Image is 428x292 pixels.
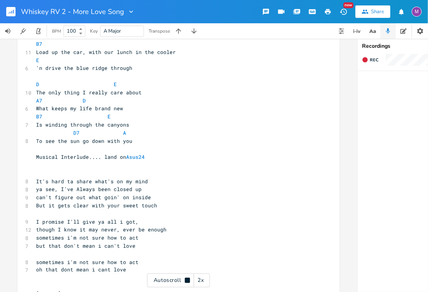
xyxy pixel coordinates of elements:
[36,105,123,112] span: What keeps my life brand new
[36,242,135,249] span: but that don't mean i can't love
[104,28,121,35] span: A Major
[36,89,142,96] span: The only thing I really care about
[36,40,42,47] span: B7
[412,7,422,17] div: melindameshad
[359,54,381,66] button: Rec
[36,97,42,104] span: A7
[147,273,210,287] div: Autoscroll
[123,129,126,136] span: A
[355,5,390,18] button: Share
[36,178,148,185] span: It's hard ta share what's on my mind
[36,57,39,64] span: E
[194,273,208,287] div: 2x
[370,57,378,63] span: Rec
[107,113,111,120] span: E
[36,81,39,88] span: D
[36,234,139,241] span: sometimes i'm not sure how to act
[36,186,142,193] span: ya see, I've Always been closed up
[36,202,157,209] span: But it gets clear with your sweet touch
[36,121,129,128] span: Is winding through the canyons
[36,266,126,273] span: oh that dont mean i cant love
[83,97,86,104] span: D
[21,8,124,15] span: Whiskey RV 2 - More Love Song
[90,29,98,33] div: Key
[36,259,139,266] span: sometimes i'm not sure how to act
[36,153,145,160] span: Musical Interlude.... land on
[114,81,117,88] span: E
[36,226,166,233] span: though I know it may never, ever be enough
[36,137,132,144] span: To see the sun go down with you
[412,3,422,21] button: M
[73,129,80,136] span: D7
[36,113,42,120] span: B7
[36,64,132,71] span: 'n drive the blue ridge through
[36,49,176,56] span: Load up the car, with our lunch in the cooler
[126,153,145,160] span: Asus24
[343,2,353,8] div: New
[336,5,351,19] button: New
[36,218,139,225] span: I promise I'll give ya all i got,
[371,8,384,15] div: Share
[52,29,61,33] div: BPM
[149,29,170,33] div: Transpose
[36,194,151,201] span: can't figure out what goin' on inside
